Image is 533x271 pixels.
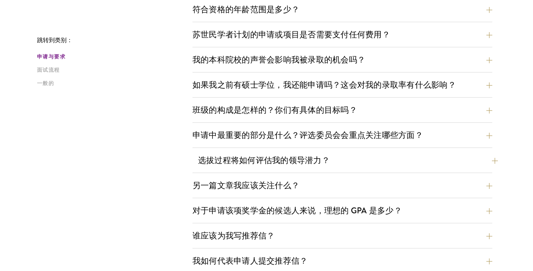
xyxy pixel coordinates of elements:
[192,255,308,267] font: 我如何代表申请人提交推荐信？
[37,53,188,61] a: 申请与要求
[192,204,402,217] font: 对于申请该项奖学金的候选人来说，理想的 GPA 是多少？
[198,152,498,169] button: 选拔过程将如何评估我的领导潜力？
[37,66,188,74] a: 面试流程
[192,54,365,66] font: 我的本科院校的声誉会影响我被录取的机会吗？
[192,1,492,18] button: 符合资格的年龄范围是多少？
[192,202,492,219] button: 对于申请该项奖学金的候选人来说，理想的 GPA 是多少？
[37,66,60,74] font: 面试流程
[192,26,492,43] button: 苏世民学者计划的申请或项目是否需要支付任何费用？
[192,102,492,118] button: 班级的构成是怎样的？你们有具体的目标吗？
[198,154,330,166] font: 选拔过程将如何评估我的领导潜力？
[192,177,492,194] button: 另一篇文章我应该关注什么？
[37,53,66,61] font: 申请与要求
[192,77,492,93] button: 如果我之前有硕士学位，我还能申请吗？这会对我的录取率有什么影响？
[37,36,73,45] font: 跳转到类别：
[192,28,390,41] font: 苏世民学者计划的申请或项目是否需要支付任何费用？
[192,79,456,91] font: 如果我之前有硕士学位，我还能申请吗？这会对我的录取率有什么影响？
[192,104,357,116] font: 班级的构成是怎样的？你们有具体的目标吗？
[192,179,299,192] font: 另一篇文章我应该关注什么？
[192,51,492,68] button: 我的本科院校的声誉会影响我被录取的机会吗？
[192,253,492,269] button: 我如何代表申请人提交推荐信？
[192,129,423,141] font: 申请中最重要的部分是什么？评选委员会会重点关注哪些方面？
[192,230,275,242] font: 谁应该为我写推荐信？
[37,79,54,87] font: 一般的
[192,3,299,16] font: 符合资格的年龄范围是多少？
[37,79,188,87] a: 一般的
[192,227,492,244] button: 谁应该为我写推荐信？
[192,127,492,143] button: 申请中最重要的部分是什么？评选委员会会重点关注哪些方面？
